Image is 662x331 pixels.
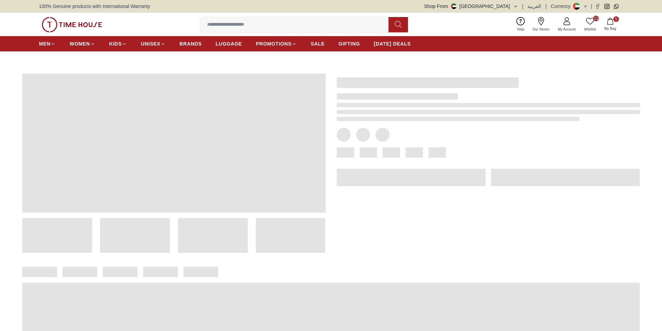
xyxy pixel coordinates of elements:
[530,27,552,32] span: Our Stores
[216,40,242,47] span: LUGGAGE
[545,3,547,10] span: |
[42,17,102,32] img: ...
[70,38,95,50] a: WOMEN
[311,38,325,50] a: SALE
[39,3,150,10] span: 100% Genuine products with International Warranty
[338,40,360,47] span: GIFTING
[374,40,411,47] span: [DATE] DEALS
[591,3,592,10] span: |
[529,16,554,33] a: Our Stores
[109,38,127,50] a: KIDS
[256,38,297,50] a: PROMOTIONS
[338,38,360,50] a: GIFTING
[39,40,50,47] span: MEN
[451,3,457,9] img: United Arab Emirates
[522,3,524,10] span: |
[555,27,579,32] span: My Account
[216,38,242,50] a: LUGGAGE
[614,4,619,9] a: Whatsapp
[374,38,411,50] a: [DATE] DEALS
[600,16,620,33] button: 5My Bag
[514,27,527,32] span: Help
[580,16,600,33] a: 11Wishlist
[311,40,325,47] span: SALE
[141,38,165,50] a: UNISEX
[528,3,541,10] button: العربية
[109,40,122,47] span: KIDS
[70,40,90,47] span: WOMEN
[180,40,202,47] span: BRANDS
[256,40,292,47] span: PROMOTIONS
[602,26,619,31] span: My Bag
[424,3,518,10] button: Shop From[GEOGRAPHIC_DATA]
[180,38,202,50] a: BRANDS
[595,4,600,9] a: Facebook
[613,16,619,22] span: 5
[604,4,610,9] a: Instagram
[141,40,160,47] span: UNISEX
[593,16,599,21] span: 11
[581,27,599,32] span: Wishlist
[513,16,529,33] a: Help
[39,38,56,50] a: MEN
[551,3,573,10] div: Currency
